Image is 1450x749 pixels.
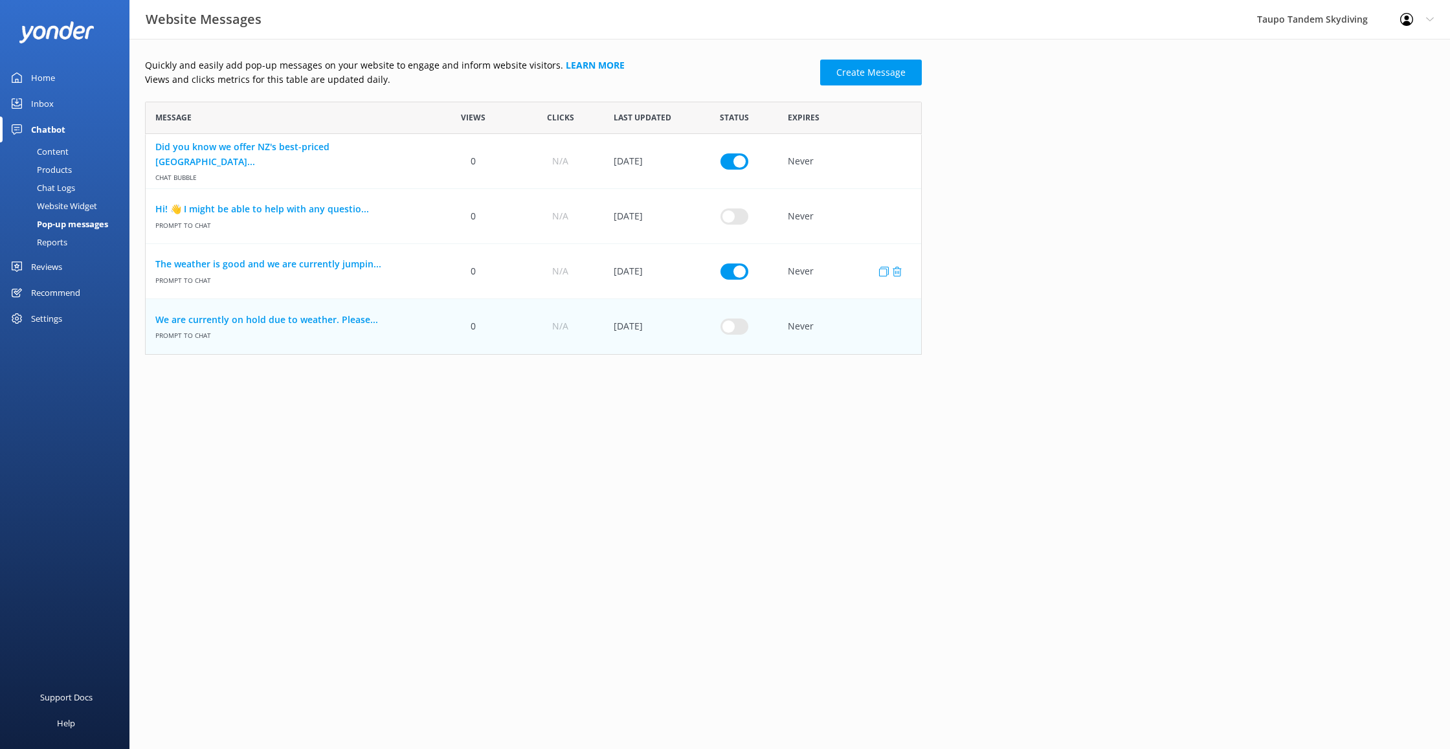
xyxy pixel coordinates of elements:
span: N/A [552,154,568,168]
p: Quickly and easily add pop-up messages on your website to engage and inform website visitors. [145,58,812,73]
div: 07 May 2025 [604,189,691,244]
a: Pop-up messages [8,215,129,233]
span: Clicks [547,111,574,124]
a: Learn more [566,59,625,71]
span: Views [461,111,485,124]
div: 30 Jan 2025 [604,134,691,189]
div: Support Docs [40,684,93,710]
a: Content [8,142,129,161]
div: row [145,299,922,354]
div: Chat Logs [8,179,75,197]
div: Reviews [31,254,62,280]
div: Inbox [31,91,54,117]
div: row [145,244,922,299]
a: We are currently on hold due to weather. Please... [155,313,420,327]
div: Website Widget [8,197,97,215]
a: Hi! 👋 I might be able to help with any questio... [155,202,420,216]
span: Chat bubble [155,169,420,183]
a: Did you know we offer NZ's best-priced [GEOGRAPHIC_DATA]... [155,140,420,169]
span: N/A [552,264,568,278]
a: Products [8,161,129,179]
p: Views and clicks metrics for this table are updated daily. [145,73,812,87]
div: Never [778,189,921,244]
div: 0 [430,299,517,354]
img: yonder-white-logo.png [19,21,94,43]
div: Home [31,65,55,91]
div: Never [778,134,921,189]
span: Last updated [614,111,671,124]
div: row [145,134,922,189]
div: Settings [31,306,62,331]
div: Content [8,142,69,161]
a: Create Message [820,60,922,85]
a: The weather is good and we are currently jumpin... [155,257,420,271]
span: N/A [552,209,568,223]
div: 18 Aug 2025 [604,244,691,299]
div: Never [778,299,921,354]
div: Products [8,161,72,179]
span: Prompt to Chat [155,327,420,341]
div: Recommend [31,280,80,306]
a: Reports [8,233,129,251]
div: Help [57,710,75,736]
div: row [145,189,922,244]
span: Prompt to Chat [155,271,420,285]
div: Never [778,244,921,299]
span: Expires [788,111,820,124]
div: 0 [430,189,517,244]
div: Pop-up messages [8,215,108,233]
span: N/A [552,319,568,333]
div: 0 [430,244,517,299]
span: Status [720,111,749,124]
a: Website Widget [8,197,129,215]
div: grid [145,134,922,354]
div: 0 [430,134,517,189]
a: Chat Logs [8,179,129,197]
div: 19 Aug 2025 [604,299,691,354]
div: Reports [8,233,67,251]
span: Message [155,111,192,124]
div: Chatbot [31,117,65,142]
h3: Website Messages [146,9,262,30]
span: Prompt to Chat [155,216,420,230]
